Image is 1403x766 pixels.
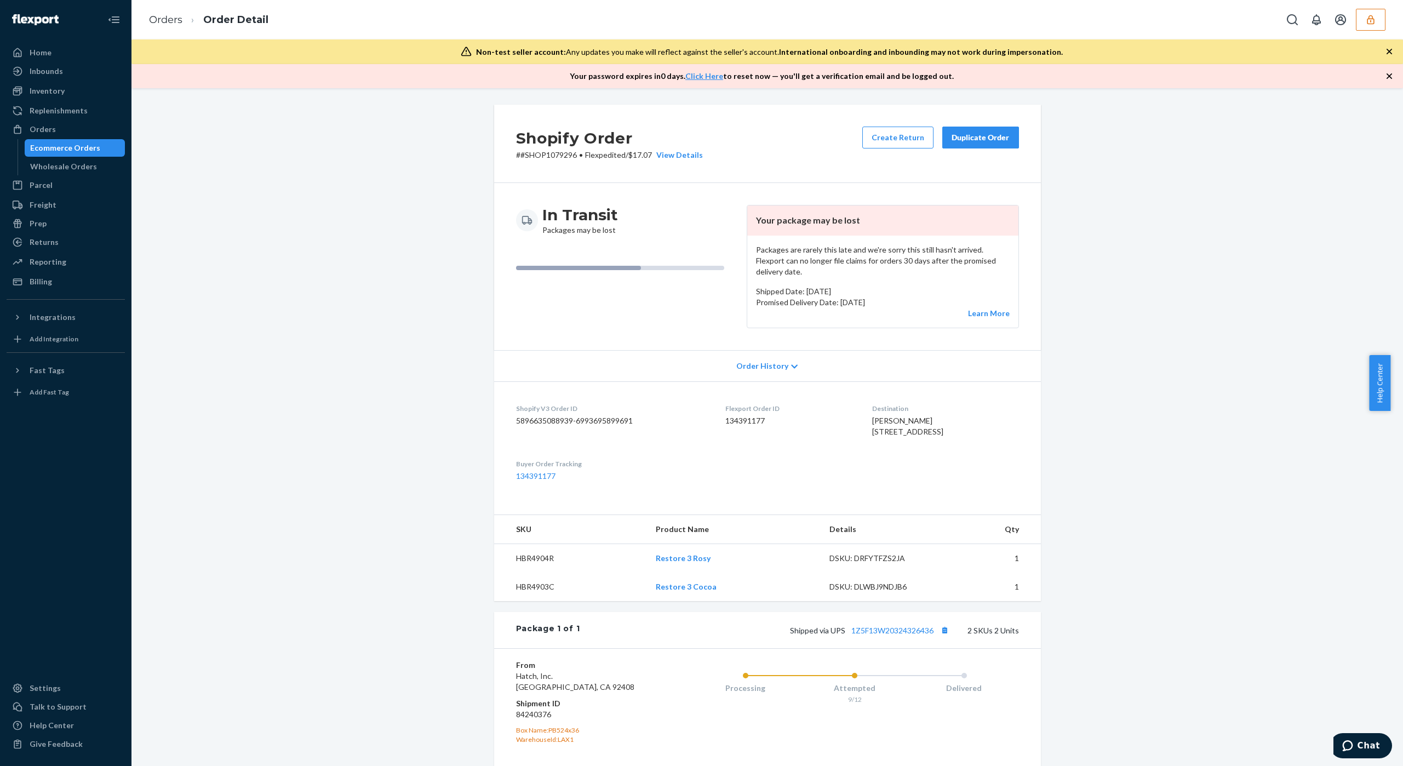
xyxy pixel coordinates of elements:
[7,82,125,100] a: Inventory
[516,471,556,481] a: 134391177
[516,623,580,637] div: Package 1 of 1
[580,623,1018,637] div: 2 SKUs 2 Units
[652,150,703,161] button: View Details
[516,415,708,426] dd: 5896635088939-6993695899691
[656,582,717,591] a: Restore 3 Cocoa
[790,626,952,635] span: Shipped via UPS
[1369,355,1390,411] button: Help Center
[516,735,647,744] div: WarehouseId: LAX1
[30,237,59,248] div: Returns
[691,683,800,694] div: Processing
[736,361,788,371] span: Order History
[30,276,52,287] div: Billing
[756,286,1010,297] p: Shipped Date: [DATE]
[829,553,932,564] div: DSKU: DRFYTFZS2JA
[941,515,1041,544] th: Qty
[103,9,125,31] button: Close Navigation
[756,297,1010,308] p: Promised Delivery Date: [DATE]
[656,553,711,563] a: Restore 3 Rosy
[12,14,59,25] img: Flexport logo
[570,71,954,82] p: Your password expires in 0 days . to reset now — you'll get a verification email and be logged out.
[7,717,125,734] a: Help Center
[7,233,125,251] a: Returns
[942,127,1019,148] button: Duplicate Order
[516,459,708,468] dt: Buyer Order Tracking
[647,515,821,544] th: Product Name
[579,150,583,159] span: •
[30,334,78,344] div: Add Integration
[30,365,65,376] div: Fast Tags
[30,47,51,58] div: Home
[494,515,647,544] th: SKU
[941,573,1041,601] td: 1
[476,47,1063,58] div: Any updates you make will reflect against the seller's account.
[938,623,952,637] button: Copy tracking number
[7,330,125,348] a: Add Integration
[685,71,723,81] a: Click Here
[7,215,125,232] a: Prep
[7,679,125,697] a: Settings
[30,105,88,116] div: Replenishments
[7,196,125,214] a: Freight
[7,735,125,753] button: Give Feedback
[800,683,909,694] div: Attempted
[909,683,1019,694] div: Delivered
[516,127,703,150] h2: Shopify Order
[1281,9,1303,31] button: Open Search Box
[872,416,943,436] span: [PERSON_NAME] [STREET_ADDRESS]
[30,180,53,191] div: Parcel
[516,698,647,709] dt: Shipment ID
[725,404,855,413] dt: Flexport Order ID
[968,308,1010,318] a: Learn More
[542,205,618,236] div: Packages may be lost
[516,725,647,735] div: Box Name: PB524x36
[494,573,647,601] td: HBR4903C
[7,273,125,290] a: Billing
[829,581,932,592] div: DSKU: DLWBJ9NDJB6
[30,161,97,172] div: Wholesale Orders
[542,205,618,225] h3: In Transit
[30,312,76,323] div: Integrations
[872,404,1018,413] dt: Destination
[7,362,125,379] button: Fast Tags
[30,218,47,229] div: Prep
[30,739,83,750] div: Give Feedback
[516,404,708,413] dt: Shopify V3 Order ID
[149,14,182,26] a: Orders
[800,695,909,704] div: 9/12
[30,683,61,694] div: Settings
[1333,733,1392,761] iframe: Opens a widget where you can chat to one of our agents
[7,698,125,716] button: Talk to Support
[941,544,1041,573] td: 1
[30,199,56,210] div: Freight
[25,139,125,157] a: Ecommerce Orders
[7,253,125,271] a: Reporting
[7,308,125,326] button: Integrations
[1305,9,1327,31] button: Open notifications
[30,256,66,267] div: Reporting
[7,62,125,80] a: Inbounds
[862,127,934,148] button: Create Return
[779,47,1063,56] span: International onboarding and inbounding may not work during impersonation.
[7,102,125,119] a: Replenishments
[30,701,87,712] div: Talk to Support
[7,121,125,138] a: Orders
[140,4,277,36] ol: breadcrumbs
[30,85,65,96] div: Inventory
[30,124,56,135] div: Orders
[30,387,69,397] div: Add Fast Tag
[30,142,100,153] div: Ecommerce Orders
[725,415,855,426] dd: 134391177
[851,626,934,635] a: 1Z5F13W20324326436
[30,720,74,731] div: Help Center
[7,176,125,194] a: Parcel
[30,66,63,77] div: Inbounds
[516,709,647,720] dd: 84240376
[821,515,941,544] th: Details
[203,14,268,26] a: Order Detail
[585,150,626,159] span: Flexpedited
[494,544,647,573] td: HBR4904R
